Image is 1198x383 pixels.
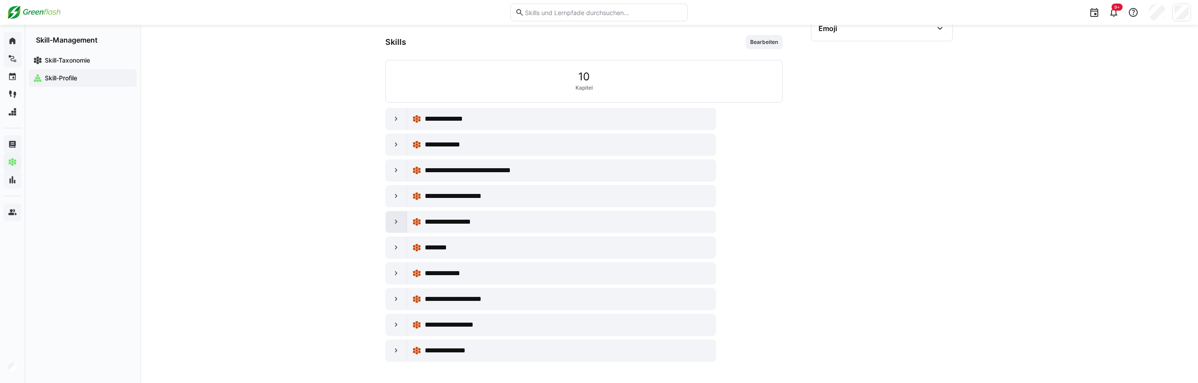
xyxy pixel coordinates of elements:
[746,35,783,49] button: Bearbeiten
[749,39,779,46] span: Bearbeiten
[578,71,590,83] span: 10
[385,37,406,47] h3: Skills
[818,24,837,33] div: Emoji
[576,84,593,91] span: Kapitel
[1114,4,1120,10] span: 9+
[524,8,683,16] input: Skills und Lernpfade durchsuchen…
